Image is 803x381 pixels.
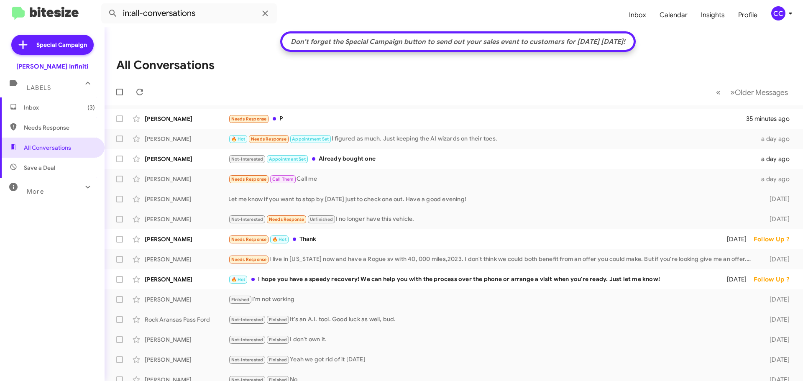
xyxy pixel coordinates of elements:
button: CC [764,6,794,20]
div: a day ago [756,155,796,163]
div: It's an A.I. tool. Good luck as well, bud. [228,315,756,325]
div: [PERSON_NAME] [145,255,228,263]
div: [DATE] [756,335,796,344]
div: [DATE] [756,355,796,364]
div: I hope you have a speedy recovery! We can help you with the process over the phone or arrange a v... [228,275,716,284]
div: [PERSON_NAME] [145,135,228,143]
div: [PERSON_NAME] [145,295,228,304]
span: All Conversations [24,143,71,152]
div: [DATE] [716,235,754,243]
div: Follow Up ? [754,275,796,284]
a: Calendar [653,3,694,27]
div: I don't own it. [228,335,756,345]
span: Not-Interested [231,357,263,363]
div: [PERSON_NAME] [145,355,228,364]
div: [DATE] [756,215,796,223]
nav: Page navigation example [711,84,793,101]
span: Needs Response [231,257,267,262]
div: [PERSON_NAME] [145,155,228,163]
span: Finished [231,297,250,302]
a: Insights [694,3,731,27]
div: [PERSON_NAME] [145,275,228,284]
span: Save a Deal [24,164,55,172]
span: More [27,188,44,195]
span: Not-Interested [231,337,263,343]
span: Finished [269,337,287,343]
span: » [730,87,735,97]
div: I'm not working [228,295,756,304]
span: Needs Response [269,217,304,222]
span: Needs Response [231,116,267,122]
div: [PERSON_NAME] [145,235,228,243]
div: a day ago [756,135,796,143]
div: I live in [US_STATE] now and have a Rogue sv with 40, 000 miles,2023. I don't think we could both... [228,255,756,264]
div: [PERSON_NAME] [145,215,228,223]
div: Call me [228,174,756,184]
div: Thank [228,235,716,244]
span: « [716,87,721,97]
div: [PERSON_NAME] [145,175,228,183]
span: Finished [269,357,287,363]
a: Profile [731,3,764,27]
div: [DATE] [756,295,796,304]
span: Needs Response [251,136,286,142]
div: Let me know if you want to stop by [DATE] just to check one out. Have a good evening! [228,195,756,203]
div: [DATE] [756,195,796,203]
div: [PERSON_NAME] [145,335,228,344]
div: Yeah we got rid of it [DATE] [228,355,756,365]
span: 🔥 Hot [272,237,286,242]
div: Don't forget the Special Campaign button to send out your sales event to customers for [DATE] [DA... [286,38,629,46]
span: 🔥 Hot [231,277,246,282]
button: Previous [711,84,726,101]
span: Appointment Set [292,136,329,142]
div: [DATE] [716,275,754,284]
span: Finished [269,317,287,322]
span: Call Them [272,176,294,182]
div: [PERSON_NAME] Infiniti [16,62,88,71]
span: Older Messages [735,88,788,97]
h1: All Conversations [116,59,215,72]
div: Already bought one [228,154,756,164]
span: Needs Response [24,123,95,132]
div: [DATE] [756,315,796,324]
span: Not-Interested [231,156,263,162]
div: I no longer have this vehicle. [228,215,756,224]
div: CC [771,6,785,20]
span: Labels [27,84,51,92]
div: a day ago [756,175,796,183]
div: [DATE] [756,255,796,263]
div: Rock Aransas Pass Ford [145,315,228,324]
span: (3) [87,103,95,112]
span: Not-Interested [231,317,263,322]
span: Needs Response [231,176,267,182]
div: I figured as much. Just keeping the AI wizards on their toes. [228,134,756,144]
span: 🔥 Hot [231,136,246,142]
a: Special Campaign [11,35,94,55]
span: Special Campaign [36,41,87,49]
div: Follow Up ? [754,235,796,243]
div: [PERSON_NAME] [145,115,228,123]
div: [PERSON_NAME] [145,195,228,203]
button: Next [725,84,793,101]
div: 35 minutes ago [746,115,796,123]
div: P [228,114,746,124]
span: Not-Interested [231,217,263,222]
input: Search [101,3,277,23]
span: Inbox [24,103,95,112]
a: Inbox [622,3,653,27]
span: Appointment Set [269,156,306,162]
span: Unfinished [310,217,333,222]
span: Needs Response [231,237,267,242]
